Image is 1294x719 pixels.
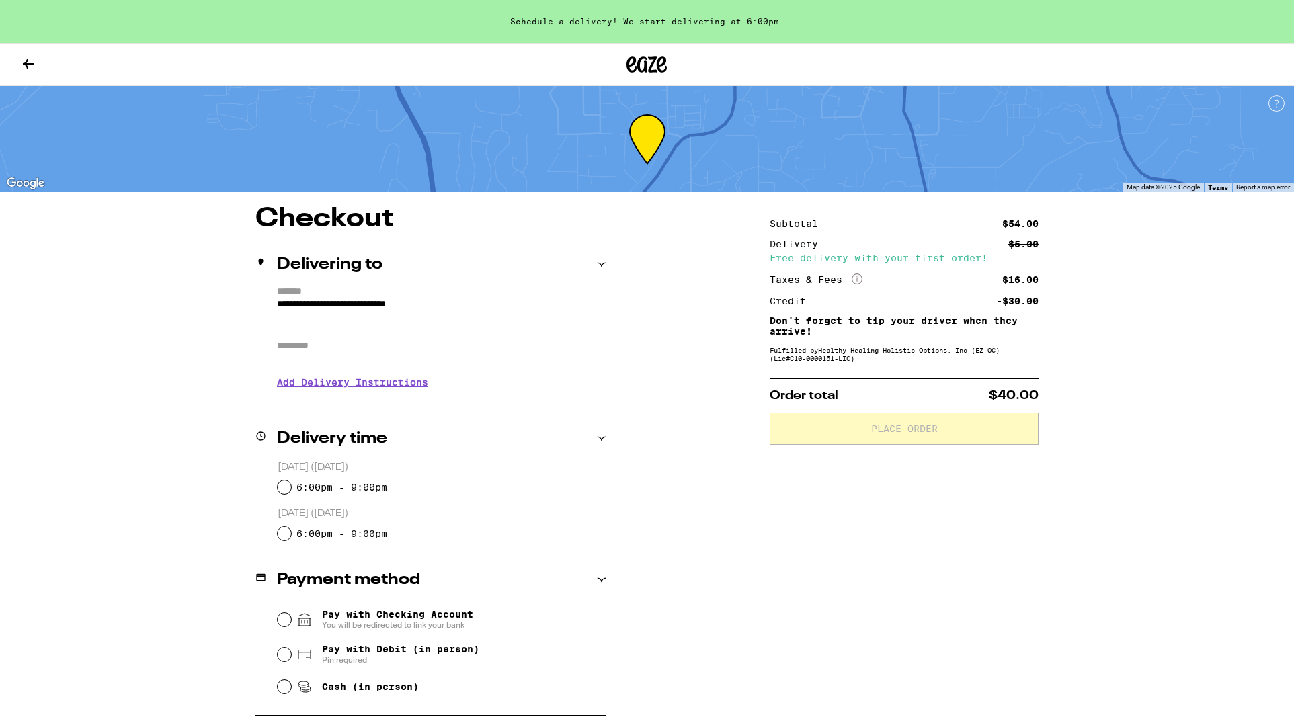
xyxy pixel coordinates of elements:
[322,620,473,630] span: You will be redirected to link your bank
[1002,219,1039,228] div: $54.00
[278,507,606,520] p: [DATE] ([DATE])
[770,315,1039,337] p: Don't forget to tip your driver when they arrive!
[770,390,838,402] span: Order total
[770,253,1039,263] div: Free delivery with your first order!
[1008,239,1039,249] div: $5.00
[277,367,606,398] h3: Add Delivery Instructions
[322,654,479,665] span: Pin required
[3,175,48,192] img: Google
[770,413,1039,445] button: Place Order
[770,239,827,249] div: Delivery
[770,273,862,286] div: Taxes & Fees
[277,398,606,409] p: We'll contact you at [PHONE_NUMBER] when we arrive
[1127,183,1200,191] span: Map data ©2025 Google
[322,609,473,630] span: Pay with Checking Account
[277,572,420,588] h2: Payment method
[989,390,1039,402] span: $40.00
[255,206,606,232] h1: Checkout
[322,644,479,654] span: Pay with Debit (in person)
[1236,183,1290,191] a: Report a map error
[770,346,1039,362] div: Fulfilled by Healthy Healing Holistic Options, Inc (EZ OC) (Lic# C10-0000151-LIC )
[1208,183,1228,192] a: Terms
[770,219,827,228] div: Subtotal
[296,482,387,493] label: 6:00pm - 9:00pm
[296,528,387,539] label: 6:00pm - 9:00pm
[1002,275,1039,284] div: $16.00
[996,296,1039,306] div: -$30.00
[278,461,606,474] p: [DATE] ([DATE])
[871,424,938,433] span: Place Order
[3,175,48,192] a: Open this area in Google Maps (opens a new window)
[322,681,419,692] span: Cash (in person)
[770,296,815,306] div: Credit
[277,257,382,273] h2: Delivering to
[277,431,387,447] h2: Delivery time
